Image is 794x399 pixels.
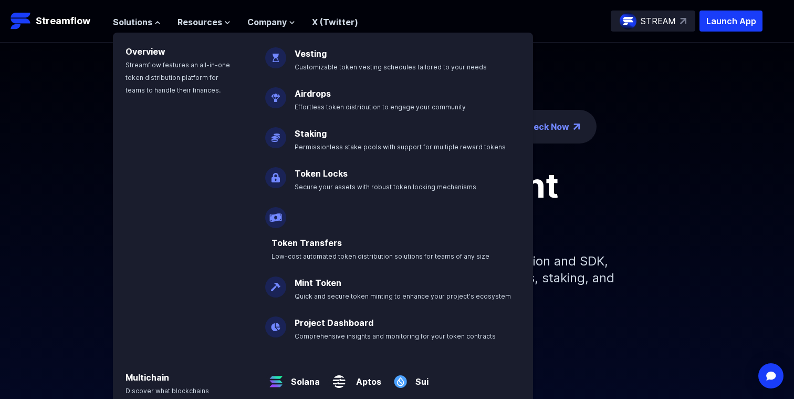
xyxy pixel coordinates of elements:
[295,318,373,328] a: Project Dashboard
[126,61,230,94] span: Streamflow features an all-in-one token distribution platform for teams to handle their finances.
[411,367,429,388] a: Sui
[295,128,327,139] a: Staking
[247,16,287,28] span: Company
[177,16,231,28] button: Resources
[265,268,286,298] img: Mint Token
[620,13,636,29] img: streamflow-logo-circle.png
[295,332,496,340] span: Comprehensive insights and monitoring for your token contracts
[11,11,32,32] img: Streamflow Logo
[312,17,358,27] a: X (Twitter)
[680,18,686,24] img: top-right-arrow.svg
[758,363,783,388] div: Open Intercom Messenger
[295,183,476,191] span: Secure your assets with robust token locking mechanisms
[126,46,165,57] a: Overview
[295,103,466,111] span: Effortless token distribution to engage your community
[295,48,327,59] a: Vesting
[699,11,762,32] button: Launch App
[295,88,331,99] a: Airdrops
[611,11,695,32] a: STREAM
[390,363,411,392] img: Sui
[573,124,580,130] img: top-right-arrow.png
[271,252,489,260] span: Low-cost automated token distribution solutions for teams of any size
[265,159,286,188] img: Token Locks
[295,63,487,71] span: Customizable token vesting schedules tailored to your needs
[265,199,286,228] img: Payroll
[265,79,286,108] img: Airdrops
[11,11,102,32] a: Streamflow
[36,14,90,28] p: Streamflow
[265,363,287,392] img: Solana
[295,143,506,151] span: Permissionless stake pools with support for multiple reward tokens
[295,168,348,179] a: Token Locks
[247,16,295,28] button: Company
[113,16,161,28] button: Solutions
[641,15,676,27] p: STREAM
[271,238,342,248] a: Token Transfers
[126,372,169,383] a: Multichain
[295,278,341,288] a: Mint Token
[350,367,381,388] a: Aptos
[265,39,286,68] img: Vesting
[287,367,320,388] a: Solana
[177,16,222,28] span: Resources
[522,120,569,133] a: Check Now
[265,119,286,148] img: Staking
[113,16,152,28] span: Solutions
[328,363,350,392] img: Aptos
[265,308,286,337] img: Project Dashboard
[295,292,511,300] span: Quick and secure token minting to enhance your project's ecosystem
